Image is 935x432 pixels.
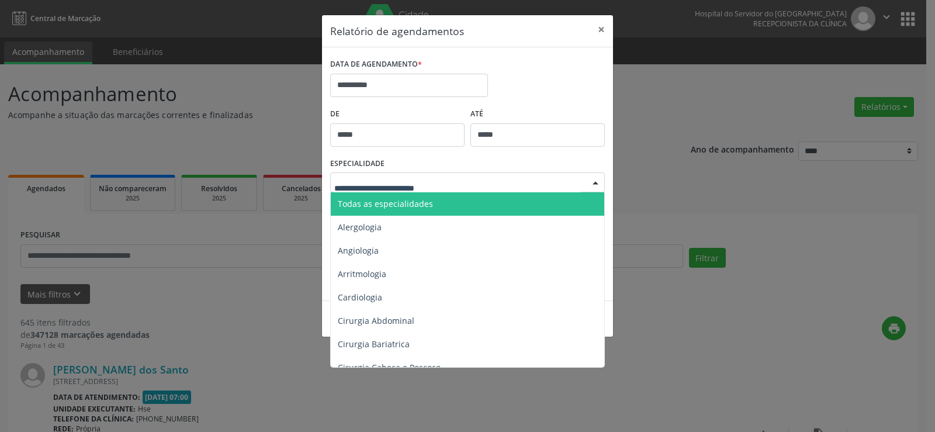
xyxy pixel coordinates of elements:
span: Alergologia [338,222,382,233]
button: Close [590,15,613,44]
span: Cirurgia Bariatrica [338,338,410,350]
label: ATÉ [470,105,605,123]
span: Arritmologia [338,268,386,279]
label: DATA DE AGENDAMENTO [330,56,422,74]
span: Cardiologia [338,292,382,303]
label: De [330,105,465,123]
span: Todas as especialidades [338,198,433,209]
span: Cirurgia Cabeça e Pescoço [338,362,441,373]
h5: Relatório de agendamentos [330,23,464,39]
span: Angiologia [338,245,379,256]
label: ESPECIALIDADE [330,155,385,173]
span: Cirurgia Abdominal [338,315,414,326]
